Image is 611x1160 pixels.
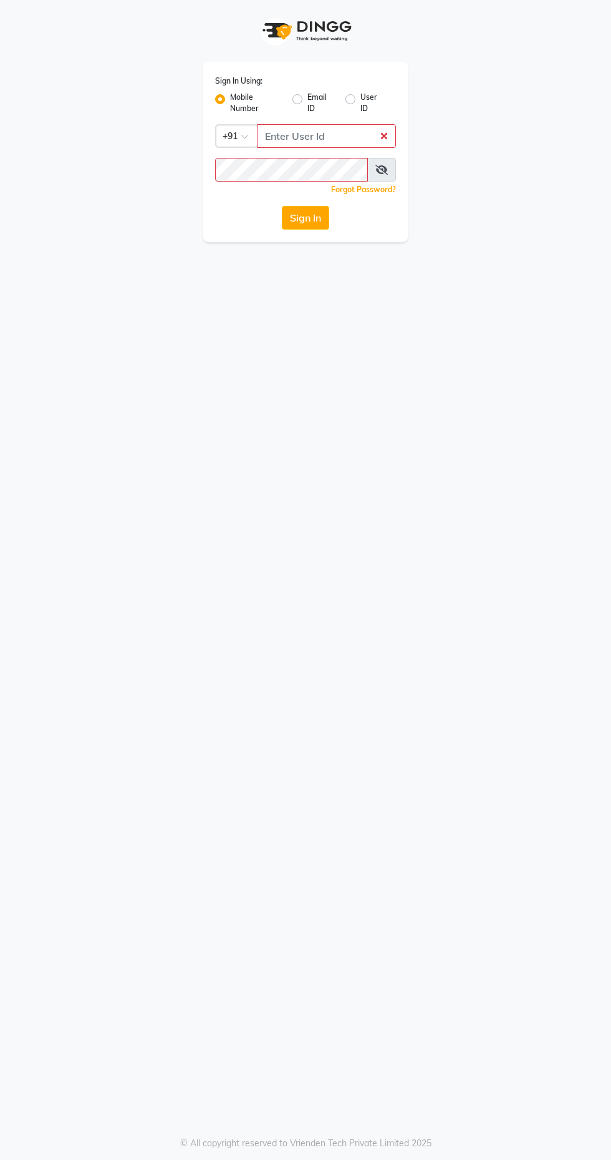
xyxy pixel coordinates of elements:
label: Sign In Using: [215,76,262,87]
label: Email ID [307,92,335,114]
a: Forgot Password? [331,185,396,194]
label: Mobile Number [230,92,282,114]
input: Username [215,158,368,182]
img: logo1.svg [256,12,355,49]
label: User ID [360,92,386,114]
input: Username [257,124,396,148]
button: Sign In [282,206,329,230]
